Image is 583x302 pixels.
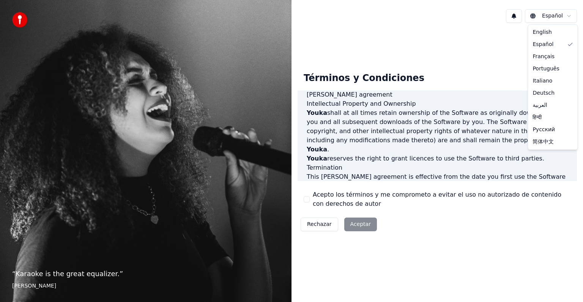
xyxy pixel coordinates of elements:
[533,102,547,109] span: العربية
[533,53,555,60] span: Français
[533,89,555,97] span: Deutsch
[533,114,542,121] span: हिन्दी
[533,65,559,73] span: Português
[533,41,553,48] span: Español
[533,77,552,85] span: Italiano
[533,138,554,146] span: 简体中文
[533,29,552,36] span: English
[533,126,555,134] span: Русский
